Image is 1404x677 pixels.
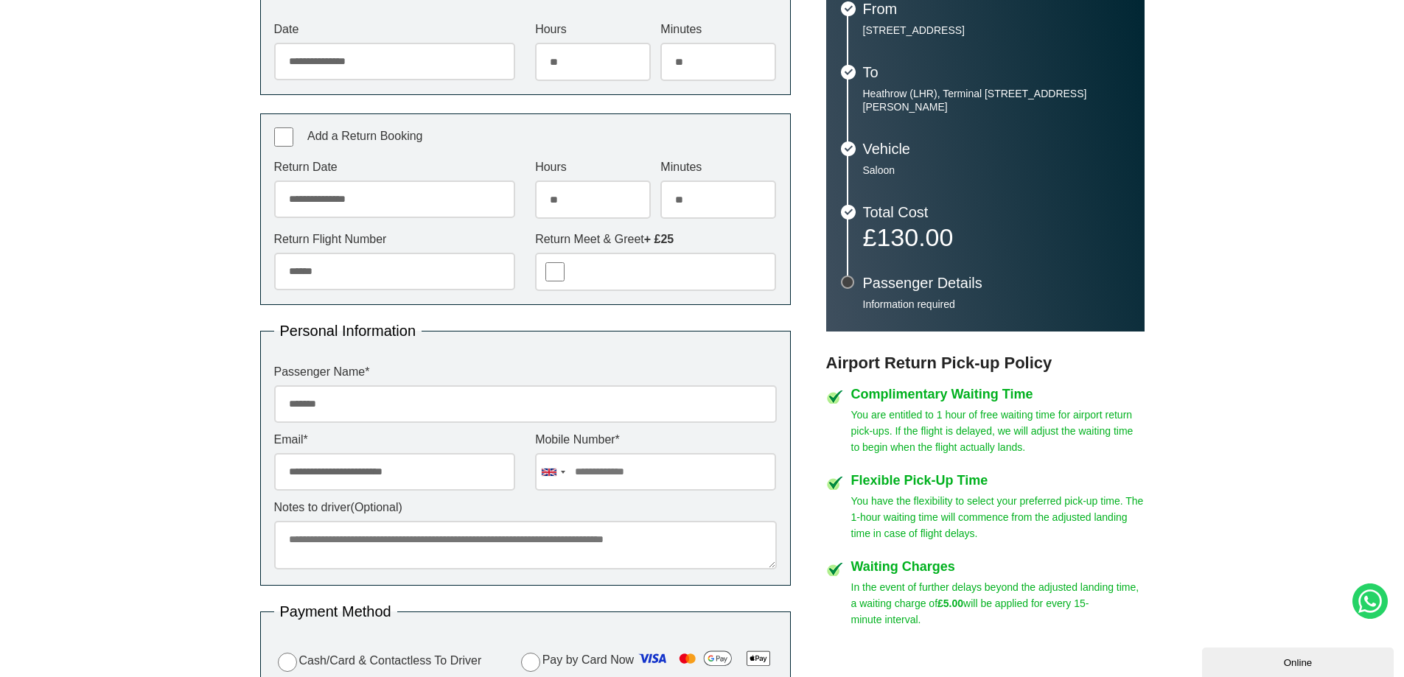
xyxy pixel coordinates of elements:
h4: Waiting Charges [851,560,1145,573]
span: (Optional) [351,501,402,513]
h4: Complimentary Waiting Time [851,387,1145,401]
label: Return Flight Number [274,234,515,245]
label: Minutes [660,161,776,173]
h4: Flexible Pick-Up Time [851,474,1145,487]
h3: From [863,1,1130,16]
label: Hours [535,24,651,35]
input: Add a Return Booking [274,127,293,147]
strong: + £25 [644,233,674,245]
span: Add a Return Booking [307,130,423,142]
label: Return Meet & Greet [535,234,776,245]
h3: To [863,65,1130,80]
label: Hours [535,161,651,173]
h3: Passenger Details [863,276,1130,290]
input: Pay by Card Now [521,653,540,672]
p: You have the flexibility to select your preferred pick-up time. The 1-hour waiting time will comm... [851,493,1145,541]
label: Passenger Name [274,366,777,378]
label: Minutes [660,24,776,35]
label: Mobile Number [535,434,776,446]
p: Saloon [863,164,1130,177]
input: Cash/Card & Contactless To Driver [278,653,297,672]
p: In the event of further delays beyond the adjusted landing time, a waiting charge of will be appl... [851,579,1145,628]
h3: Airport Return Pick-up Policy [826,354,1145,373]
p: Information required [863,298,1130,311]
label: Return Date [274,161,515,173]
iframe: chat widget [1202,645,1397,677]
label: Date [274,24,515,35]
label: Notes to driver [274,502,777,513]
h3: Total Cost [863,205,1130,220]
span: 130.00 [876,223,953,251]
legend: Personal Information [274,323,422,338]
strong: £5.00 [937,597,963,609]
label: Cash/Card & Contactless To Driver [274,650,482,672]
p: [STREET_ADDRESS] [863,24,1130,37]
p: Heathrow (LHR), Terminal [STREET_ADDRESS][PERSON_NAME] [863,87,1130,113]
h3: Vehicle [863,141,1130,156]
p: You are entitled to 1 hour of free waiting time for airport return pick-ups. If the flight is del... [851,407,1145,455]
div: United Kingdom: +44 [536,454,570,490]
legend: Payment Method [274,604,397,619]
p: £ [863,227,1130,248]
label: Pay by Card Now [517,647,777,675]
label: Email [274,434,515,446]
